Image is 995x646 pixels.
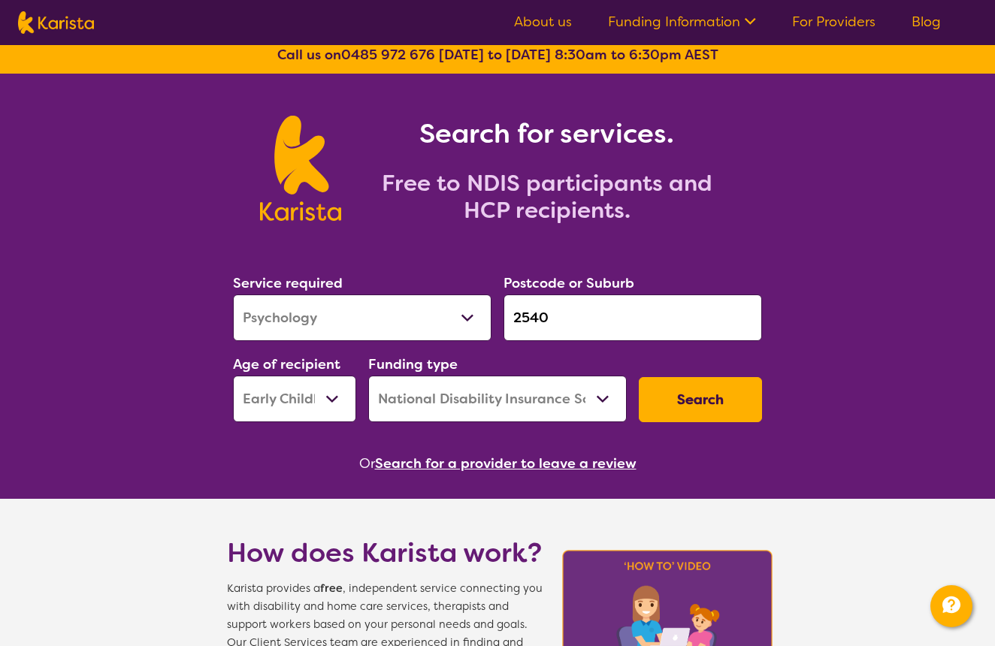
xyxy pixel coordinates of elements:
b: free [320,581,343,596]
label: Service required [233,274,343,292]
a: Blog [912,13,941,31]
button: Channel Menu [930,585,972,627]
button: Search for a provider to leave a review [375,452,637,475]
a: 0485 972 676 [341,46,435,64]
span: Or [359,452,375,475]
label: Age of recipient [233,355,340,373]
input: Type [504,294,762,341]
img: Karista logo [18,11,94,34]
b: Call us on [DATE] to [DATE] 8:30am to 6:30pm AEST [277,46,718,64]
img: Karista logo [260,116,340,221]
label: Funding type [368,355,458,373]
h1: Search for services. [359,116,735,152]
a: For Providers [792,13,876,31]
h1: How does Karista work? [227,535,543,571]
a: Funding Information [608,13,756,31]
h2: Free to NDIS participants and HCP recipients. [359,170,735,224]
a: About us [514,13,572,31]
button: Search [639,377,762,422]
label: Postcode or Suburb [504,274,634,292]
